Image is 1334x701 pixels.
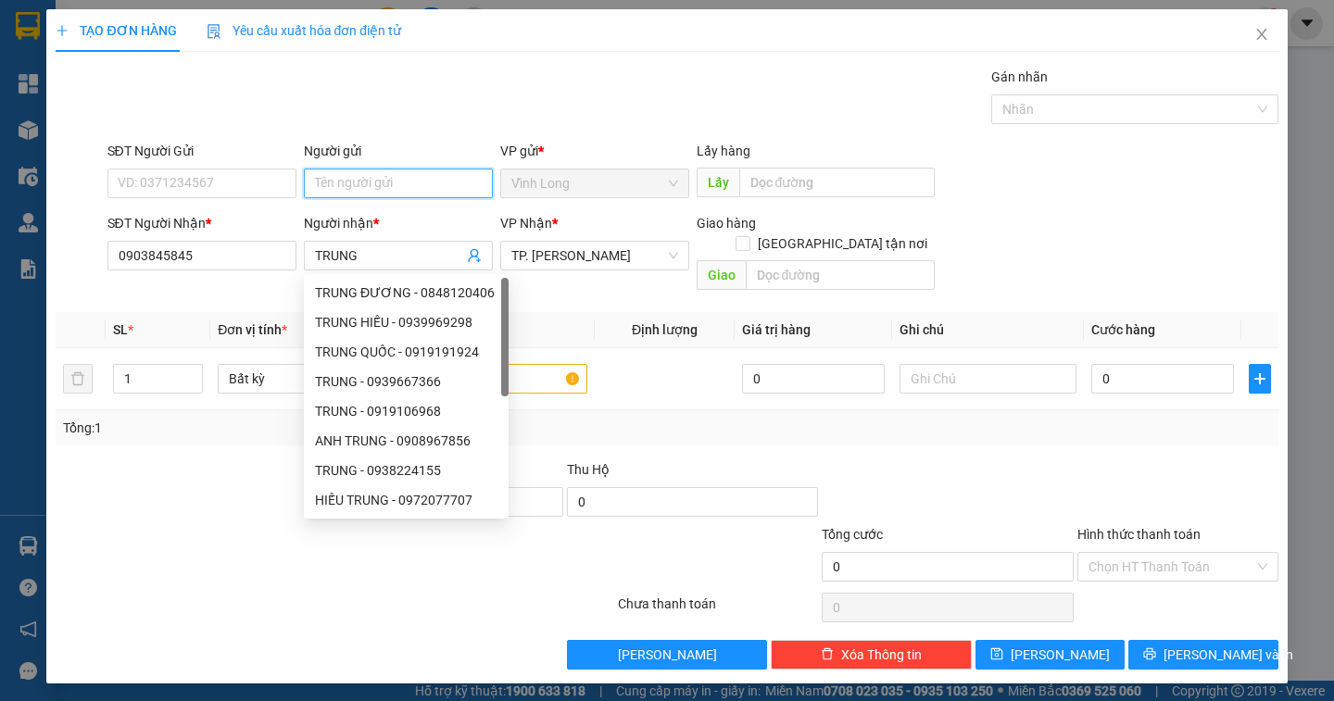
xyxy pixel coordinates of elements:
[304,456,509,485] div: TRUNG - 0938224155
[1249,364,1271,394] button: plus
[990,647,1003,662] span: save
[304,396,509,426] div: TRUNG - 0919106968
[511,169,678,197] span: Vĩnh Long
[900,364,1076,394] input: Ghi Chú
[697,216,756,231] span: Giao hàng
[616,594,821,626] div: Chưa thanh toán
[304,426,509,456] div: ANH TRUNG - 0908967856
[1091,322,1155,337] span: Cước hàng
[697,144,750,158] span: Lấy hàng
[315,460,497,481] div: TRUNG - 0938224155
[63,364,93,394] button: delete
[746,260,935,290] input: Dọc đường
[500,216,552,231] span: VP Nhận
[304,367,509,396] div: TRUNG - 0939667366
[304,337,509,367] div: TRUNG QUỐC - 0919191924
[304,278,509,307] div: TRUNG ĐƯƠNG - 0848120406
[107,213,296,233] div: SĐT Người Nhận
[771,640,972,670] button: deleteXóa Thông tin
[315,401,497,421] div: TRUNG - 0919106968
[315,342,497,362] div: TRUNG QUỐC - 0919191924
[107,141,296,161] div: SĐT Người Gửi
[567,640,768,670] button: [PERSON_NAME]
[315,371,497,392] div: TRUNG - 0939667366
[618,645,717,665] span: [PERSON_NAME]
[207,23,402,38] span: Yêu cầu xuất hóa đơn điện tử
[315,312,497,332] div: TRUNG HIẾU - 0939969298
[315,431,497,451] div: ANH TRUNG - 0908967856
[113,322,128,337] span: SL
[511,242,678,269] span: TP. Hồ Chí Minh
[1011,645,1110,665] span: [PERSON_NAME]
[229,365,384,393] span: Bất kỳ
[304,485,509,515] div: HIẾU TRUNG - 0972077707
[567,462,610,477] span: Thu Hộ
[1236,9,1288,61] button: Close
[304,307,509,337] div: TRUNG HIẾU - 0939969298
[207,24,221,39] img: icon
[304,141,493,161] div: Người gửi
[697,260,746,290] span: Giao
[697,168,739,197] span: Lấy
[742,364,885,394] input: 0
[991,69,1048,84] label: Gán nhãn
[1250,371,1270,386] span: plus
[822,527,883,542] span: Tổng cước
[500,141,689,161] div: VP gửi
[742,322,811,337] span: Giá trị hàng
[315,490,497,510] div: HIẾU TRUNG - 0972077707
[56,23,176,38] span: TẠO ĐƠN HÀNG
[315,282,497,303] div: TRUNG ĐƯƠNG - 0848120406
[467,248,482,263] span: user-add
[892,312,1084,348] th: Ghi chú
[63,418,516,438] div: Tổng: 1
[739,168,935,197] input: Dọc đường
[821,647,834,662] span: delete
[218,322,287,337] span: Đơn vị tính
[1143,647,1156,662] span: printer
[1077,527,1201,542] label: Hình thức thanh toán
[632,322,698,337] span: Định lượng
[1128,640,1277,670] button: printer[PERSON_NAME] và In
[1164,645,1293,665] span: [PERSON_NAME] và In
[750,233,935,254] span: [GEOGRAPHIC_DATA] tận nơi
[841,645,922,665] span: Xóa Thông tin
[304,213,493,233] div: Người nhận
[975,640,1125,670] button: save[PERSON_NAME]
[56,24,69,37] span: plus
[1254,27,1269,42] span: close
